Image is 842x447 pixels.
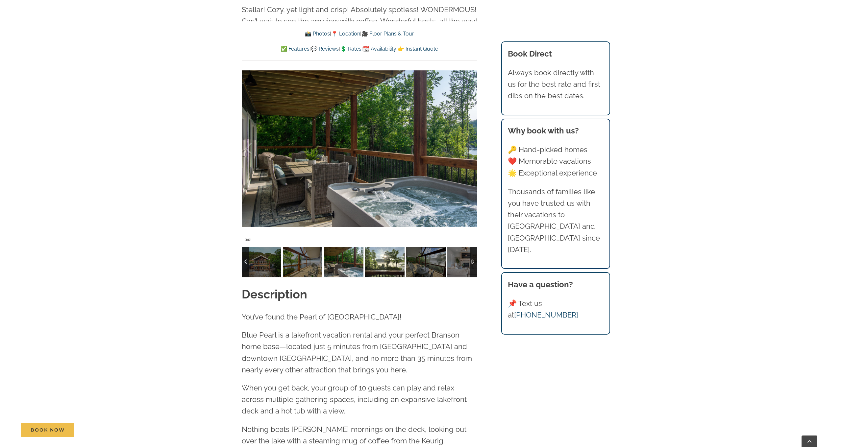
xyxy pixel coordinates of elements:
p: | | [242,30,477,38]
img: Blue-Pearl-lakefront-vacation-rental-home-fog-3-scaled.jpg-nggid03890-ngg0dyn-120x90-00f0w010c011... [406,247,446,277]
a: 💲 Rates [340,46,361,52]
p: 📌 Text us at [508,298,604,321]
p: Stellar! Cozy, yet light and crisp! Absolutely spotless! WONDERMOUS! Can’t wait to see the am vie... [242,4,477,27]
span: Nothing beats [PERSON_NAME] mornings on the deck, looking out over the lake with a steaming mug o... [242,425,466,445]
h3: Why book with us? [508,125,604,137]
img: Blue-Pearl-lakefront-vacation-rental-home-fog-2-scaled.jpg-nggid03889-ngg0dyn-120x90-00f0w010c011... [365,247,405,277]
a: 📸 Photos [305,31,330,37]
a: [PHONE_NUMBER] [514,311,578,319]
span: Blue Pearl is a lakefront vacation rental and your perfect Branson home base—located just 5 minut... [242,331,472,374]
p: Always book directly with us for the best rate and first dibs on the best dates. [508,67,604,102]
a: Book Now [21,423,74,437]
a: 🎥 Floor Plans & Tour [361,31,414,37]
a: 📆 Availability [363,46,396,52]
img: Lake-Taneycomo-lakefront-vacation-home-rental-Branson-Family-Retreats-1013-scaled.jpg-nggid041010... [242,247,281,277]
img: Blue-Pearl-vacation-home-rental-Lake-Taneycomo-2155-scaled.jpg-nggid03945-ngg0dyn-120x90-00f0w010... [324,247,363,277]
h3: Book Direct [508,48,604,60]
span: When you get back, your group of 10 guests can play and relax across multiple gathering spaces, i... [242,384,467,415]
p: Thousands of families like you have trusted us with their vacations to [GEOGRAPHIC_DATA] and [GEO... [508,186,604,255]
span: You’ve found the Pearl of [GEOGRAPHIC_DATA]! [242,313,402,321]
span: Book Now [31,427,65,433]
h3: Have a question? [508,279,604,291]
p: | | | | [242,45,477,53]
img: Blue-Pearl-vacation-home-rental-Lake-Taneycomo-2047-scaled.jpg-nggid03903-ngg0dyn-120x90-00f0w010... [447,247,487,277]
a: 📍 Location [331,31,360,37]
img: Blue-Pearl-vacation-home-rental-Lake-Taneycomo-2145-scaled.jpg-nggid03931-ngg0dyn-120x90-00f0w010... [283,247,322,277]
p: 🔑 Hand-picked homes ❤️ Memorable vacations 🌟 Exceptional experience [508,144,604,179]
strong: Description [242,287,307,301]
a: 👉 Instant Quote [398,46,438,52]
a: 💬 Reviews [311,46,339,52]
a: ✅ Features [281,46,310,52]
